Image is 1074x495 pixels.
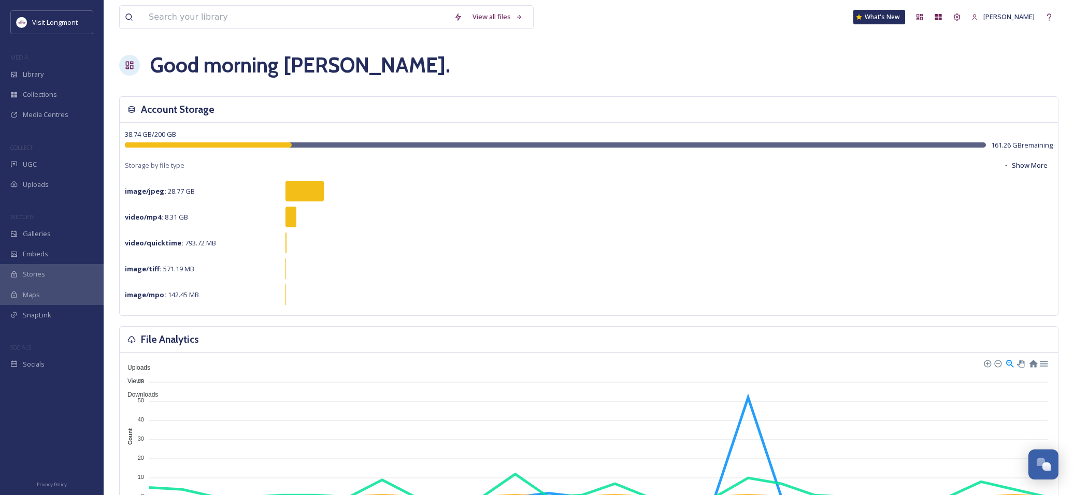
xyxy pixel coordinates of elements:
[125,212,188,222] span: 8.31 GB
[120,364,150,371] span: Uploads
[127,428,133,445] text: Count
[138,435,144,442] tspan: 30
[138,474,144,480] tspan: 10
[23,310,51,320] span: SnapLink
[125,212,163,222] strong: video/mp4 :
[141,102,214,117] h3: Account Storage
[138,397,144,403] tspan: 50
[125,161,184,170] span: Storage by file type
[125,238,216,248] span: 793.72 MB
[467,7,528,27] a: View all files
[23,69,44,79] span: Library
[10,343,31,351] span: SOCIALS
[141,332,199,347] h3: File Analytics
[23,359,45,369] span: Socials
[23,249,48,259] span: Embeds
[10,143,33,151] span: COLLECT
[10,213,34,221] span: WIDGETS
[966,7,1040,27] a: [PERSON_NAME]
[17,17,27,27] img: longmont.jpg
[23,180,49,190] span: Uploads
[23,159,37,169] span: UGC
[1028,449,1058,479] button: Open Chat
[23,290,40,300] span: Maps
[138,378,144,384] tspan: 60
[138,416,144,423] tspan: 40
[125,290,166,299] strong: image/mpo :
[125,186,195,196] span: 28.77 GB
[23,90,57,99] span: Collections
[120,391,158,398] span: Downloads
[10,53,28,61] span: MEDIA
[37,481,67,488] span: Privacy Policy
[23,269,45,279] span: Stories
[144,6,449,28] input: Search your library
[983,359,991,367] div: Zoom In
[125,129,176,139] span: 38.74 GB / 200 GB
[37,477,67,490] a: Privacy Policy
[1039,358,1048,367] div: Menu
[125,186,166,196] strong: image/jpeg :
[853,10,905,24] a: What's New
[991,140,1053,150] span: 161.26 GB remaining
[23,229,51,239] span: Galleries
[994,359,1001,367] div: Zoom Out
[138,455,144,461] tspan: 20
[1028,358,1037,367] div: Reset Zoom
[1005,358,1014,367] div: Selection Zoom
[125,238,183,248] strong: video/quicktime :
[983,12,1035,21] span: [PERSON_NAME]
[125,264,194,273] span: 571.19 MB
[32,18,78,27] span: Visit Longmont
[125,290,199,299] span: 142.45 MB
[23,110,68,120] span: Media Centres
[998,155,1053,176] button: Show More
[1017,360,1023,366] div: Panning
[120,377,144,385] span: Views
[125,264,162,273] strong: image/tiff :
[150,50,450,81] h1: Good morning [PERSON_NAME] .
